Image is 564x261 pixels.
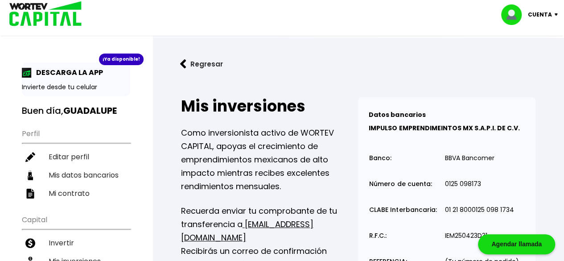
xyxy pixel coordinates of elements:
[22,83,130,92] p: Invierte desde tu celular
[445,181,481,187] p: 0125 098173
[167,52,550,76] a: flecha izquierdaRegresar
[22,148,130,166] a: Editar perfil
[22,166,130,184] a: Mis datos bancarios
[445,207,514,213] p: 01 21 8000125 098 1734
[22,124,130,203] ul: Perfil
[181,219,313,243] a: [EMAIL_ADDRESS][DOMAIN_NAME]
[181,126,358,193] p: Como inversionista activo de WORTEV CAPITAL, apoyas el crecimiento de emprendimientos mexicanos d...
[369,155,391,162] p: Banco:
[22,105,130,116] h3: Buen día,
[369,181,432,187] p: Número de cuenta:
[478,234,555,254] div: Agendar llamada
[528,8,552,21] p: Cuenta
[369,124,519,133] b: IMPULSO EMPRENDIMEINTOS MX S.A.P.I. DE C.V.
[180,59,186,69] img: flecha izquierda
[369,207,436,213] p: CLABE Interbancaria:
[25,170,35,180] img: datos-icon.10cf9172.svg
[32,67,103,78] p: DESCARGA LA APP
[22,234,130,252] a: Invertir
[501,4,528,25] img: profile-image
[369,110,425,119] b: Datos bancarios
[22,68,32,78] img: app-icon
[445,232,487,239] p: IEM250423D31
[445,155,494,162] p: BBVA Bancomer
[25,189,35,199] img: contrato-icon.f2db500c.svg
[99,54,144,65] div: ¡Ya disponible!
[25,152,35,162] img: editar-icon.952d3147.svg
[167,52,236,76] button: Regresar
[22,184,130,203] a: Mi contrato
[552,13,564,16] img: icon-down
[25,238,35,248] img: invertir-icon.b3b967d7.svg
[63,104,117,117] b: GUADALUPE
[369,232,387,239] p: R.F.C.:
[181,97,358,115] h2: Mis inversiones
